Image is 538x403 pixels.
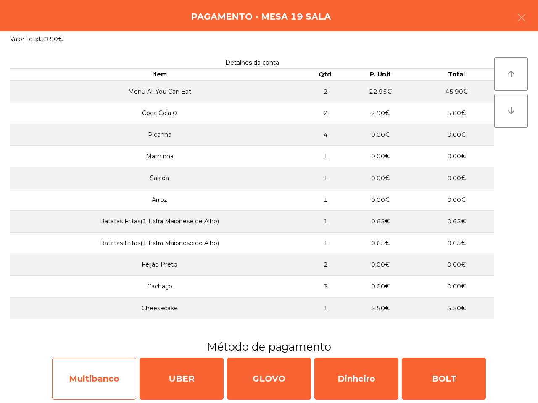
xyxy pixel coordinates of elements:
td: 5.50€ [418,297,494,319]
td: 1 [309,297,343,319]
td: 0.65€ [418,211,494,233]
td: Batatas Fritas [10,232,309,254]
td: 0.65€ [342,211,418,233]
th: Item [10,69,309,81]
td: Batatas Fritas [10,211,309,233]
td: Coca Cola 0 [10,102,309,124]
td: 2 [309,102,343,124]
td: 1 [309,232,343,254]
td: Feijão Preto [10,254,309,276]
td: 0.00€ [342,189,418,211]
td: 0.00€ [418,146,494,167]
td: 1 [309,167,343,189]
span: (1 Extra Maionese de Alho) [140,239,219,247]
button: arrow_downward [494,94,528,128]
span: Detalhes da conta [225,59,279,66]
div: UBER [140,358,224,400]
td: 0.00€ [342,146,418,167]
h4: Pagamento - Mesa 19 Sala [191,10,331,23]
td: 0.00€ [342,254,418,276]
div: Multibanco [52,358,136,400]
span: 58.50€ [40,35,63,43]
td: 0.00€ [418,167,494,189]
h3: Método de pagamento [6,339,532,354]
div: GLOVO [227,358,311,400]
td: 5.50€ [342,297,418,319]
i: arrow_downward [506,106,516,116]
td: 0.00€ [418,189,494,211]
td: Cachaço [10,275,309,297]
td: 0.00€ [418,124,494,146]
td: 22.95€ [342,81,418,102]
td: 45.90€ [418,81,494,102]
button: arrow_upward [494,57,528,91]
td: 0.65€ [342,232,418,254]
span: Valor Total [10,35,40,43]
td: 0.00€ [342,167,418,189]
td: 5.80€ [418,102,494,124]
td: 0.00€ [418,254,494,276]
td: 0.00€ [418,275,494,297]
td: 1 [309,146,343,167]
td: Maminha [10,146,309,167]
td: 0.00€ [342,275,418,297]
td: 2 [309,81,343,102]
div: Dinheiro [314,358,398,400]
td: 1 [309,189,343,211]
td: Cheesecake [10,297,309,319]
td: Menu All You Can Eat [10,81,309,102]
td: Arroz [10,189,309,211]
td: 2 [309,254,343,276]
td: 0.00€ [342,124,418,146]
th: Qtd. [309,69,343,81]
td: Salada [10,167,309,189]
td: Picanha [10,124,309,146]
th: Total [418,69,494,81]
td: 3 [309,275,343,297]
td: 4 [309,124,343,146]
th: P. Unit [342,69,418,81]
td: 1 [309,211,343,233]
div: BOLT [402,358,486,400]
i: arrow_upward [506,69,516,79]
span: (1 Extra Maionese de Alho) [140,217,219,225]
td: 0.65€ [418,232,494,254]
td: 2.90€ [342,102,418,124]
